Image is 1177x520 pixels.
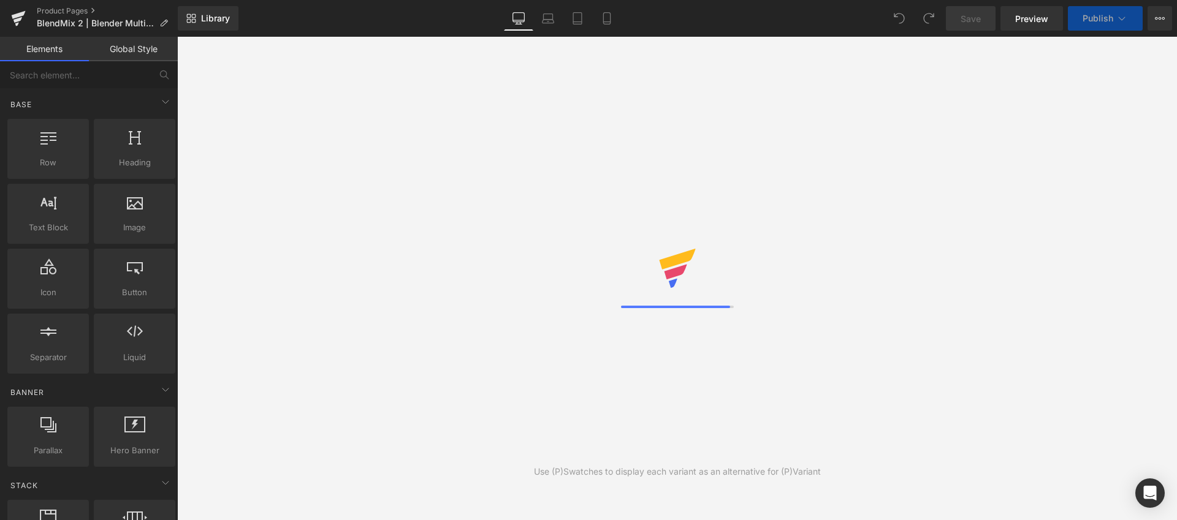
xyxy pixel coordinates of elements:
span: Library [201,13,230,24]
span: Row [11,156,85,169]
button: Publish [1068,6,1143,31]
button: Undo [887,6,912,31]
span: Text Block [11,221,85,234]
a: Product Pages [37,6,178,16]
span: Icon [11,286,85,299]
a: Desktop [504,6,533,31]
span: Stack [9,480,39,491]
a: Mobile [592,6,622,31]
span: Liquid [97,351,172,364]
span: Preview [1015,12,1048,25]
a: New Library [178,6,238,31]
span: BlendMix 2 | Blender Multifunctional [37,18,154,28]
span: Hero Banner [97,444,172,457]
a: Global Style [89,37,178,61]
span: Save [961,12,981,25]
button: More [1148,6,1172,31]
span: Publish [1083,13,1113,23]
div: Use (P)Swatches to display each variant as an alternative for (P)Variant [534,465,821,478]
span: Button [97,286,172,299]
a: Laptop [533,6,563,31]
span: Separator [11,351,85,364]
a: Tablet [563,6,592,31]
span: Heading [97,156,172,169]
a: Preview [1000,6,1063,31]
span: Banner [9,386,45,398]
span: Parallax [11,444,85,457]
button: Redo [916,6,941,31]
span: Image [97,221,172,234]
span: Base [9,99,33,110]
div: Open Intercom Messenger [1135,478,1165,508]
